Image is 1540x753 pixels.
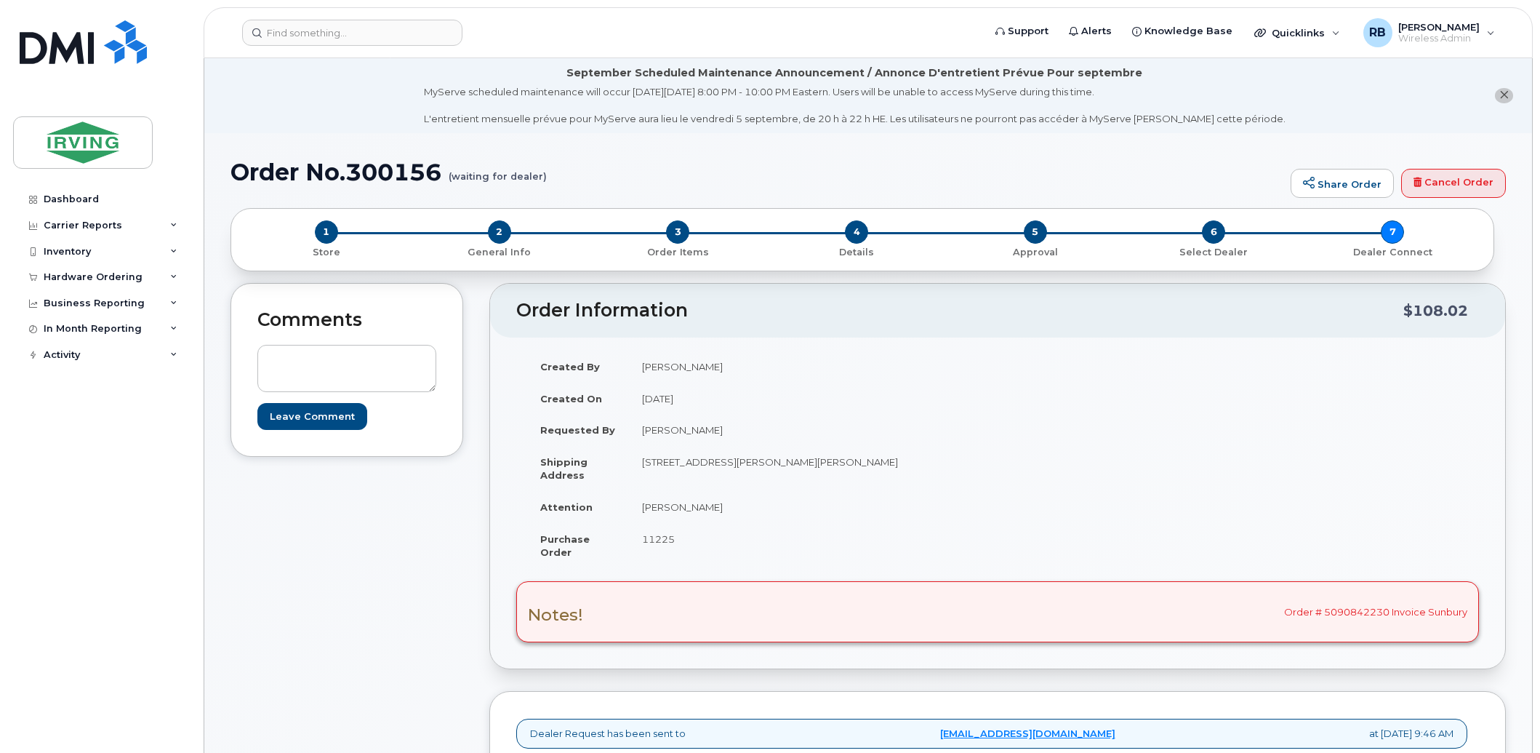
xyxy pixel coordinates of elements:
[1291,169,1394,198] a: Share Order
[629,446,987,491] td: [STREET_ADDRESS][PERSON_NAME][PERSON_NAME]
[516,300,1403,321] h2: Order Information
[1495,88,1513,103] button: close notification
[449,159,547,182] small: (waiting for dealer)
[315,220,338,244] span: 1
[540,533,590,559] strong: Purchase Order
[666,220,689,244] span: 3
[528,606,583,624] h3: Notes!
[1131,246,1298,259] p: Select Dealer
[946,244,1125,259] a: 5 Approval
[642,533,675,545] span: 11225
[230,159,1283,185] h1: Order No.300156
[257,310,436,330] h2: Comments
[540,424,615,436] strong: Requested By
[629,351,987,383] td: [PERSON_NAME]
[516,581,1479,642] div: Order # 5090842230 Invoice Sunbury
[416,246,583,259] p: General Info
[940,727,1115,741] a: [EMAIL_ADDRESS][DOMAIN_NAME]
[1202,220,1225,244] span: 6
[424,85,1286,126] div: MyServe scheduled maintenance will occur [DATE][DATE] 8:00 PM - 10:00 PM Eastern. Users will be u...
[629,414,987,446] td: [PERSON_NAME]
[566,65,1142,81] div: September Scheduled Maintenance Announcement / Annonce D'entretient Prévue Pour septembre
[629,383,987,415] td: [DATE]
[845,220,868,244] span: 4
[594,246,761,259] p: Order Items
[952,246,1119,259] p: Approval
[410,244,589,259] a: 2 General Info
[773,246,940,259] p: Details
[540,501,593,513] strong: Attention
[540,456,587,482] strong: Shipping Address
[516,719,1467,749] div: Dealer Request has been sent to at [DATE] 9:46 AM
[588,244,767,259] a: 3 Order Items
[767,244,946,259] a: 4 Details
[540,393,602,405] strong: Created On
[249,246,404,259] p: Store
[629,491,987,523] td: [PERSON_NAME]
[488,220,511,244] span: 2
[1401,169,1506,198] a: Cancel Order
[540,361,600,372] strong: Created By
[243,244,410,259] a: 1 Store
[257,403,367,430] input: Leave Comment
[1024,220,1047,244] span: 5
[1403,297,1468,324] div: $108.02
[1125,244,1304,259] a: 6 Select Dealer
